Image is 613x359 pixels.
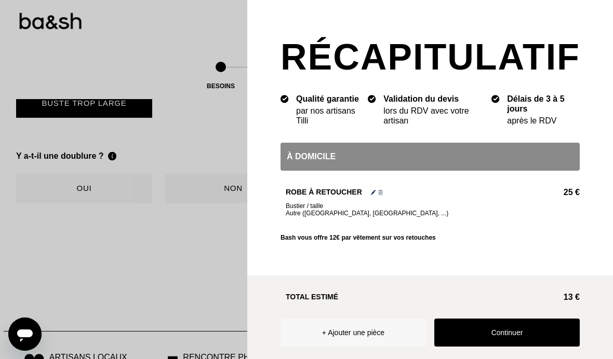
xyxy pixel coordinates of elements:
div: par nos artisans Tilli [296,106,363,126]
span: Autre ([GEOGRAPHIC_DATA], [GEOGRAPHIC_DATA], ...) [286,210,448,217]
span: Bustier / taille [286,202,580,210]
div: À domicile [281,143,580,171]
div: lors du RDV avec votre artisan [383,106,486,126]
div: après le RDV [507,116,580,126]
img: Éditer [371,190,376,195]
button: Continuer [434,319,580,347]
span: 13 € [564,292,580,302]
img: icon list info [281,94,289,103]
button: + Ajouter une pièce [281,319,426,347]
img: icon list info [491,94,500,103]
div: Délais de 3 à 5 jours [507,94,580,114]
h2: Robe à retoucher [286,187,362,197]
img: Supprimer [378,190,383,195]
h2: Récapitulatif [247,33,613,81]
h2: Total estimé [286,292,557,302]
div: Qualité garantie [296,94,363,104]
iframe: Bouton de lancement de la fenêtre de messagerie [8,317,42,351]
img: icon list info [368,94,376,103]
span: 25 € [564,187,580,197]
div: Validation du devis [383,94,486,104]
div: Bash vous offre 12€ par vêtement sur vos retouches [281,234,580,241]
